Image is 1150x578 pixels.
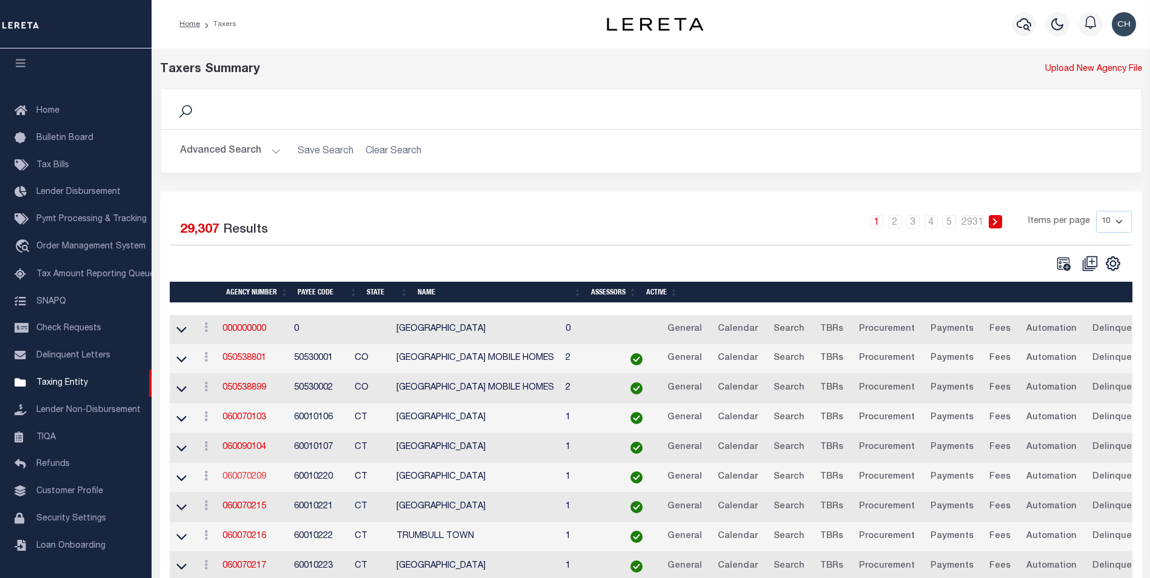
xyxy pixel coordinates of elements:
[1021,527,1082,546] a: Automation
[768,408,810,428] a: Search
[1021,379,1082,398] a: Automation
[984,408,1016,428] a: Fees
[768,497,810,517] a: Search
[36,242,145,251] span: Order Management System
[854,527,920,546] a: Procurement
[712,557,763,576] a: Calendar
[350,433,392,463] td: CT
[561,344,616,374] td: 2
[36,351,110,360] span: Delinquent Letters
[392,493,561,522] td: [GEOGRAPHIC_DATA]
[815,320,849,339] a: TBRs
[36,161,69,170] span: Tax Bills
[289,374,350,404] td: 50530002
[222,502,266,511] a: 060070215
[712,438,763,457] a: Calendar
[854,408,920,428] a: Procurement
[641,282,683,303] th: Active: activate to sort column ascending
[607,18,704,31] img: logo-dark.svg
[222,473,266,481] a: 060070209
[984,497,1016,517] a: Fees
[925,557,979,576] a: Payments
[222,532,266,540] a: 060070216
[222,413,266,422] a: 060070103
[36,107,59,115] span: Home
[561,315,616,345] td: 0
[289,344,350,374] td: 50530001
[925,527,979,546] a: Payments
[854,557,920,576] a: Procurement
[350,344,392,374] td: CO
[925,497,979,517] a: Payments
[350,493,392,522] td: CT
[854,497,920,517] a: Procurement
[943,215,956,228] a: 5
[925,379,979,398] a: Payments
[15,239,34,255] i: travel_explore
[36,406,141,414] span: Lender Non-Disbursement
[662,320,707,339] a: General
[768,438,810,457] a: Search
[662,349,707,368] a: General
[222,562,266,570] a: 060070217
[350,404,392,433] td: CT
[222,443,266,451] a: 060090104
[815,349,849,368] a: TBRs
[1028,215,1090,228] span: Items per page
[293,282,362,303] th: Payee Code: activate to sort column ascending
[768,349,810,368] a: Search
[662,557,707,576] a: General
[630,382,643,394] img: check-icon-green.svg
[1021,468,1082,487] a: Automation
[815,497,849,517] a: TBRs
[1021,349,1082,368] a: Automation
[222,325,266,333] a: 000000000
[222,354,266,362] a: 050538801
[36,297,66,305] span: SNAPQ
[815,557,849,576] a: TBRs
[768,320,810,339] a: Search
[200,19,236,30] li: Taxers
[984,320,1016,339] a: Fees
[630,442,643,454] img: check-icon-green.svg
[36,460,70,468] span: Refunds
[815,527,849,546] a: TBRs
[630,531,643,543] img: check-icon-green.svg
[413,282,586,303] th: Name: activate to sort column ascending
[662,468,707,487] a: General
[289,404,350,433] td: 60010106
[36,270,155,279] span: Tax Amount Reporting Queue
[160,61,892,79] div: Taxers Summary
[815,379,849,398] a: TBRs
[925,320,979,339] a: Payments
[662,408,707,428] a: General
[586,282,641,303] th: Assessors: activate to sort column ascending
[924,215,938,228] a: 4
[561,522,616,552] td: 1
[815,408,849,428] a: TBRs
[925,408,979,428] a: Payments
[223,221,268,240] label: Results
[1021,408,1082,428] a: Automation
[925,468,979,487] a: Payments
[561,374,616,404] td: 2
[180,224,219,236] span: 29,307
[221,282,293,303] th: Agency Number: activate to sort column ascending
[712,379,763,398] a: Calendar
[36,514,106,523] span: Security Settings
[712,468,763,487] a: Calendar
[984,527,1016,546] a: Fees
[1021,497,1082,517] a: Automation
[1021,438,1082,457] a: Automation
[854,468,920,487] a: Procurement
[630,471,643,483] img: check-icon-green.svg
[712,408,763,428] a: Calendar
[36,324,101,333] span: Check Requests
[984,438,1016,457] a: Fees
[768,468,810,487] a: Search
[350,463,392,493] td: CT
[36,542,105,550] span: Loan Onboarding
[1021,320,1082,339] a: Automation
[712,349,763,368] a: Calendar
[36,487,103,496] span: Customer Profile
